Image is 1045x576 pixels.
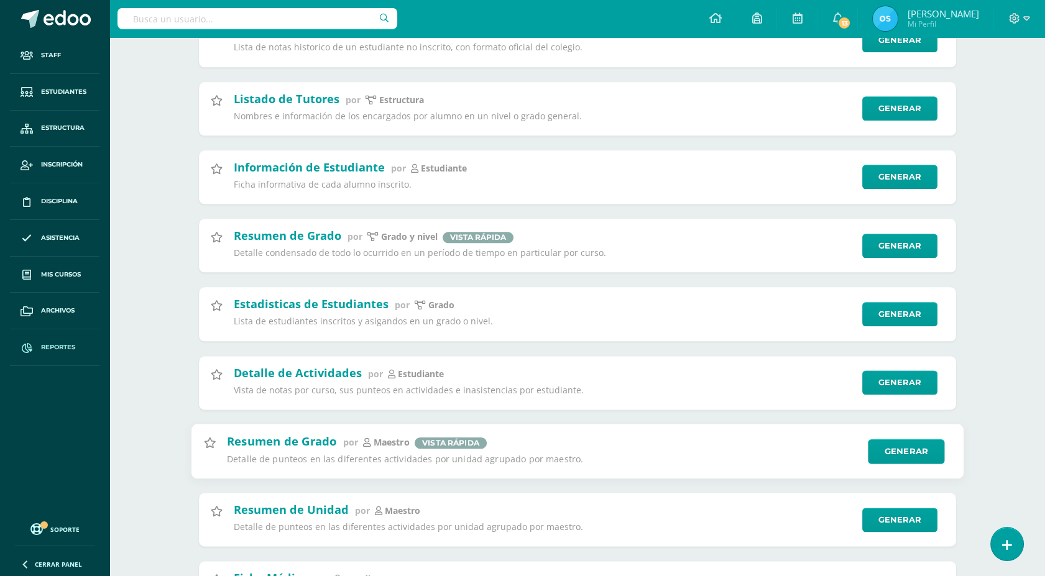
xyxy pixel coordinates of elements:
[234,316,854,327] p: Lista de estudiantes inscritos y asigandos en un grado o nivel.
[234,111,854,122] p: Nombres e información de los encargados por alumno en un nivel o grado general.
[348,231,362,242] span: por
[15,520,94,537] a: Soporte
[395,299,410,311] span: por
[41,306,75,316] span: Archivos
[368,368,383,380] span: por
[873,6,898,31] img: 070b477f6933f8ce66674da800cc5d3f.png
[862,234,937,258] a: Generar
[421,163,467,174] p: estudiante
[41,270,81,280] span: Mis cursos
[10,293,99,329] a: Archivos
[234,365,362,380] h2: Detalle de Actividades
[10,257,99,293] a: Mis cursos
[379,94,424,106] p: Estructura
[346,94,361,106] span: por
[41,87,86,97] span: Estudiantes
[837,16,851,30] span: 13
[234,160,385,175] h2: Información de Estudiante
[907,19,978,29] span: Mi Perfil
[862,165,937,189] a: Generar
[428,299,454,311] p: Grado
[381,231,438,242] p: grado y nivel
[398,368,444,380] p: estudiante
[868,439,944,464] a: Generar
[907,7,978,20] span: [PERSON_NAME]
[234,502,349,517] h2: Resumen de Unidad
[10,329,99,366] a: Reportes
[41,342,75,352] span: Reportes
[391,162,406,174] span: por
[10,147,99,183] a: Inscripción
[414,437,486,448] span: Vista rápida
[50,525,80,534] span: Soporte
[862,508,937,532] a: Generar
[41,233,80,243] span: Asistencia
[234,42,854,53] p: Lista de notas historico de un estudiante no inscrito, con formato oficial del colegio.
[10,111,99,147] a: Estructura
[385,505,420,516] p: maestro
[862,370,937,395] a: Generar
[862,28,937,52] a: Generar
[862,96,937,121] a: Generar
[355,505,370,516] span: por
[234,296,389,311] h2: Estadisticas de Estudiantes
[862,302,937,326] a: Generar
[234,228,341,243] h2: Resumen de Grado
[10,74,99,111] a: Estudiantes
[41,123,85,133] span: Estructura
[35,560,82,569] span: Cerrar panel
[373,436,409,448] p: maestro
[234,521,854,533] p: Detalle de punteos en las diferentes actividades por unidad agrupado por maestro.
[117,8,397,29] input: Busca un usuario...
[10,183,99,220] a: Disciplina
[234,179,854,190] p: Ficha informativa de cada alumno inscrito.
[226,453,859,465] p: Detalle de punteos en las diferentes actividades por unidad agrupado por maestro.
[41,196,78,206] span: Disciplina
[41,50,61,60] span: Staff
[443,232,513,243] span: Vista rápida
[226,433,336,448] h2: Resumen de Grado
[343,436,357,447] span: por
[234,91,339,106] h2: Listado de Tutores
[10,37,99,74] a: Staff
[41,160,83,170] span: Inscripción
[234,385,854,396] p: Vista de notas por curso, sus punteos en actividades e inasistencias por estudiante.
[10,220,99,257] a: Asistencia
[234,247,854,258] p: Detalle condensado de todo lo ocurrido en un período de tiempo en particular por curso.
